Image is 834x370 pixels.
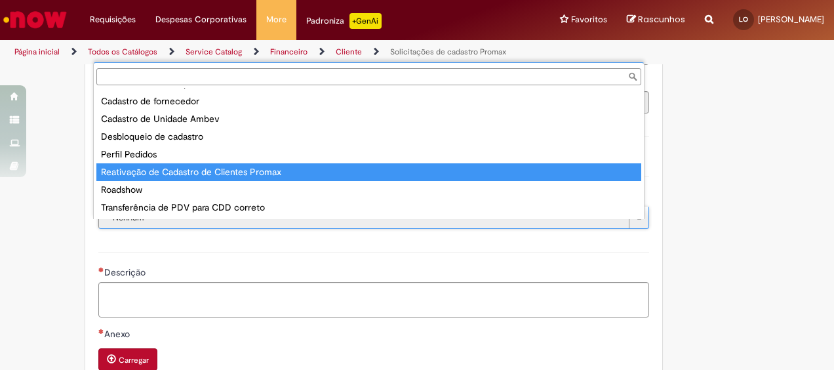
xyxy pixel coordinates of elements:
div: Transferência de PDV para CDD correto [96,199,641,216]
div: Roadshow [96,181,641,199]
div: Reativação de Cadastro de Clientes Promax [96,163,641,181]
ul: Tipo de solicitação [94,88,644,219]
div: Desbloqueio de cadastro [96,128,641,146]
div: Cadastro de Unidade Ambev [96,110,641,128]
div: Cadastro de fornecedor [96,92,641,110]
div: Perfil Pedidos [96,146,641,163]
